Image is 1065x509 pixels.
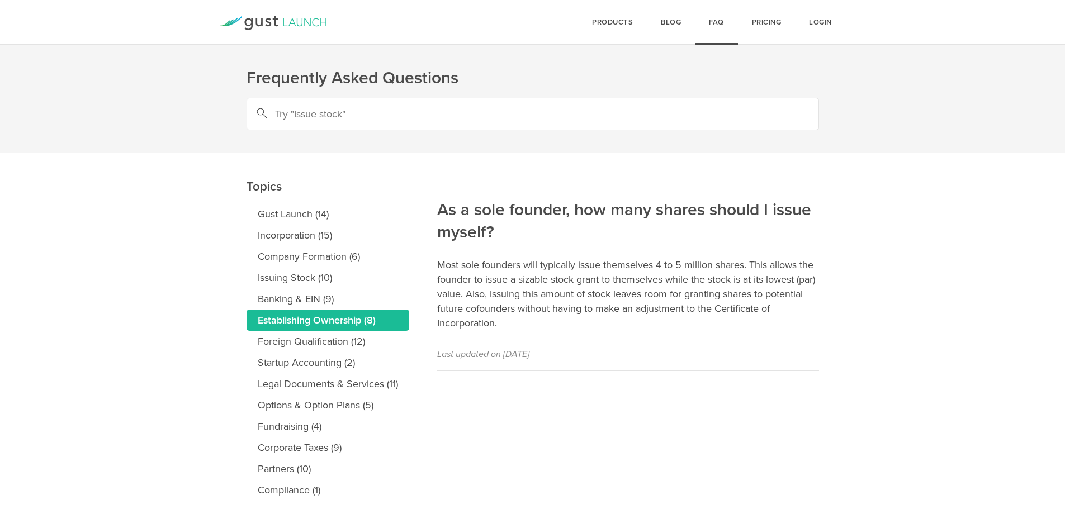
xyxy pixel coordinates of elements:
h2: Topics [247,100,409,198]
a: Company Formation (6) [247,246,409,267]
a: Foreign Qualification (12) [247,331,409,352]
h2: As a sole founder, how many shares should I issue myself? [437,123,819,244]
a: Corporate Taxes (9) [247,437,409,458]
a: Establishing Ownership (8) [247,310,409,331]
a: Partners (10) [247,458,409,479]
a: Incorporation (15) [247,225,409,246]
a: Banking & EIN (9) [247,288,409,310]
h1: Frequently Asked Questions [247,67,819,89]
input: Try "Issue stock" [247,98,819,130]
a: Compliance (1) [247,479,409,501]
a: Gust Launch (14) [247,203,409,225]
a: Options & Option Plans (5) [247,394,409,416]
a: Issuing Stock (10) [247,267,409,288]
p: Most sole founders will typically issue themselves 4 to 5 million shares. This allows the founder... [437,258,819,330]
a: Startup Accounting (2) [247,352,409,373]
a: Legal Documents & Services (11) [247,373,409,394]
a: Fundraising (4) [247,416,409,437]
p: Last updated on [DATE] [437,347,819,361]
